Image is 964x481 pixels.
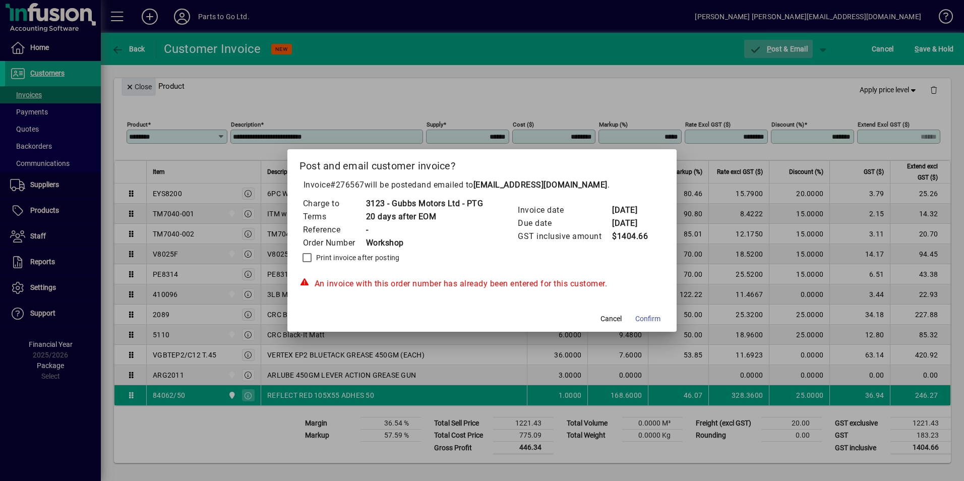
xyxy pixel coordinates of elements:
td: $1404.66 [612,230,652,243]
td: - [366,223,484,236]
td: Order Number [303,236,366,250]
td: 3123 - Gubbs Motors Ltd - PTG [366,197,484,210]
td: Workshop [366,236,484,250]
label: Print invoice after posting [314,253,400,263]
td: Reference [303,223,366,236]
td: Terms [303,210,366,223]
td: Due date [517,217,612,230]
button: Confirm [631,310,665,328]
td: 20 days after EOM [366,210,484,223]
span: Confirm [635,314,660,324]
span: and emailed to [417,180,608,190]
td: [DATE] [612,217,652,230]
td: Charge to [303,197,366,210]
td: Invoice date [517,204,612,217]
div: An invoice with this order number has already been entered for this customer. [299,278,665,290]
span: Cancel [600,314,622,324]
td: [DATE] [612,204,652,217]
b: [EMAIL_ADDRESS][DOMAIN_NAME] [473,180,608,190]
h2: Post and email customer invoice? [287,149,677,178]
td: GST inclusive amount [517,230,612,243]
span: #276567 [330,180,365,190]
p: Invoice will be posted . [299,179,665,191]
button: Cancel [595,310,627,328]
